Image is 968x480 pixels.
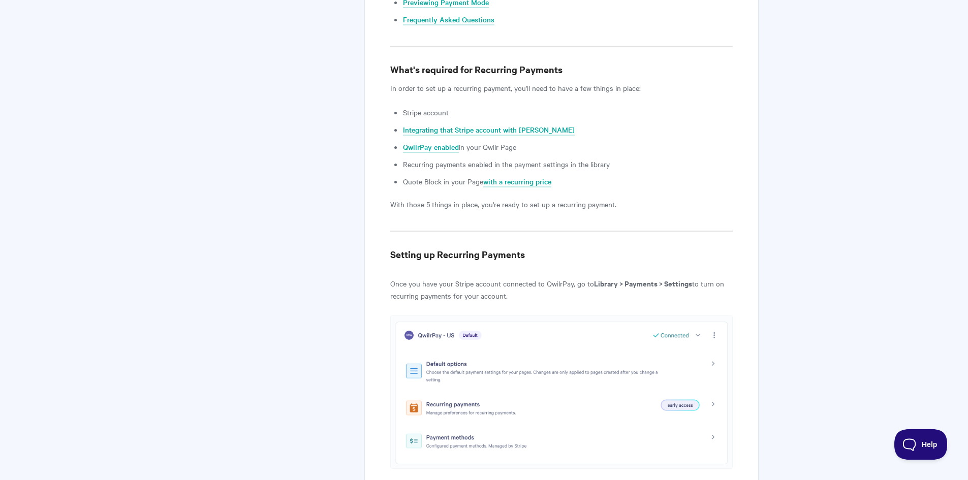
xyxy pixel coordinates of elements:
p: In order to set up a recurring payment, you'll need to have a few things in place: [390,82,732,94]
a: QwilrPay enabled [403,142,459,153]
img: file-OSqsPnDqNK.png [390,315,732,469]
p: With those 5 things in place, you're ready to set up a recurring payment. [390,198,732,210]
h3: Setting up Recurring Payments [390,247,732,262]
li: in your Qwilr Page [403,141,732,153]
li: Recurring payments enabled in the payment settings in the library [403,158,732,170]
iframe: Toggle Customer Support [894,429,948,460]
a: Frequently Asked Questions [403,14,494,25]
li: Quote Block in your Page [403,175,732,187]
b: Library > Payments > Settings [594,278,692,289]
h3: What's required for Recurring Payments [390,62,732,77]
a: Integrating that Stripe account with [PERSON_NAME] [403,124,575,136]
p: Once you have your Stripe account connected to QwilrPay, go to to turn on recurring payments for ... [390,277,732,302]
li: Stripe account [403,106,732,118]
a: with a recurring price [483,176,551,187]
